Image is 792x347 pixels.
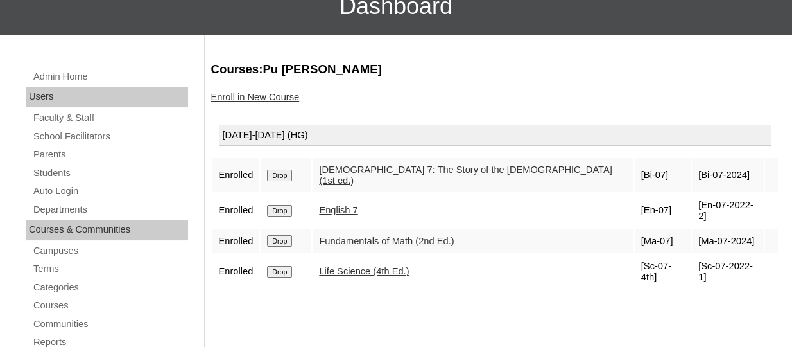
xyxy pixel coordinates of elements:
[32,261,188,277] a: Terms
[26,87,188,107] div: Users
[32,298,188,314] a: Courses
[219,125,772,147] div: [DATE]-[DATE] (HG)
[267,205,292,217] input: Drop
[32,183,188,199] a: Auto Login
[319,236,454,246] a: Fundamentals of Math (2nd Ed.)
[635,193,691,227] td: [En-07]
[212,158,260,192] td: Enrolled
[32,280,188,296] a: Categories
[319,205,357,215] a: English 7
[692,229,764,253] td: [Ma-07-2024]
[211,61,780,78] h3: Courses:Pu [PERSON_NAME]
[32,165,188,181] a: Students
[692,254,764,289] td: [Sc-07-2022-1]
[267,235,292,247] input: Drop
[32,147,188,163] a: Parents
[267,266,292,278] input: Drop
[267,170,292,181] input: Drop
[212,193,260,227] td: Enrolled
[635,158,691,192] td: [Bi-07]
[212,254,260,289] td: Enrolled
[319,165,612,186] a: [DEMOGRAPHIC_DATA] 7: The Story of the [DEMOGRAPHIC_DATA] (1st ed.)
[32,243,188,259] a: Campuses
[211,92,300,102] a: Enroll in New Course
[26,220,188,240] div: Courses & Communities
[692,193,764,227] td: [En-07-2022-2]
[635,229,691,253] td: [Ma-07]
[692,158,764,192] td: [Bi-07-2024]
[32,316,188,332] a: Communities
[32,202,188,218] a: Departments
[32,69,188,85] a: Admin Home
[32,129,188,145] a: School Facilitators
[32,110,188,126] a: Faculty & Staff
[635,254,691,289] td: [Sc-07-4th]
[319,266,409,276] a: Life Science (4th Ed.)
[212,229,260,253] td: Enrolled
